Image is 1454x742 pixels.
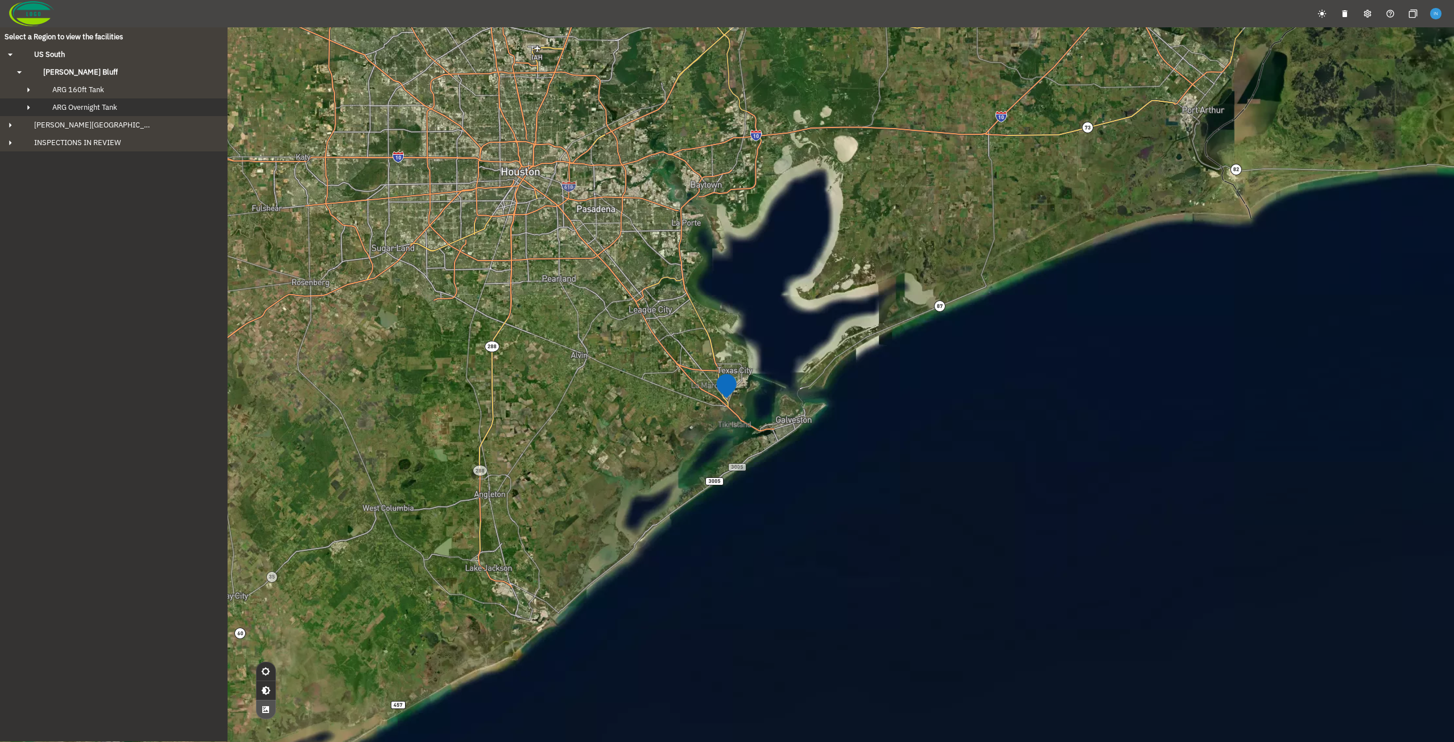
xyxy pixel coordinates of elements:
[9,1,54,26] img: Company Logo
[25,138,121,147] span: INSPECTIONS IN REVIEW
[25,120,150,130] span: [PERSON_NAME][GEOGRAPHIC_DATA]
[52,85,104,94] span: ARG 160ft Tank
[1430,8,1441,19] img: f6ffcea323530ad0f5eeb9c9447a59c5
[52,102,117,112] span: ARG Overnight Tank
[43,67,118,77] span: [PERSON_NAME] Bluff
[25,50,65,59] span: US South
